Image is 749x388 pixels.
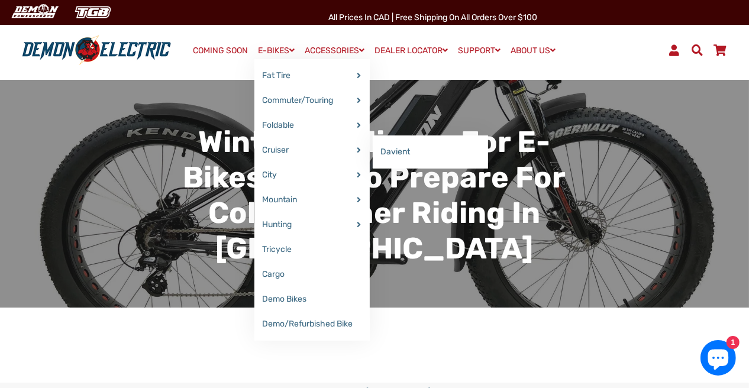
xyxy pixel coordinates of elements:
img: Demon Electric [6,2,63,22]
a: SUPPORT [454,42,505,59]
a: Davient [373,140,488,164]
a: Demo/Refurbished Bike [254,312,370,337]
img: Demon Electric logo [18,35,175,66]
a: Hunting [254,212,370,237]
a: City [254,163,370,187]
a: Cruiser [254,138,370,163]
a: DEALER LOCATOR [371,42,453,59]
span: All Prices in CAD | Free shipping on all orders over $100 [328,12,537,22]
a: Cargo [254,262,370,287]
a: Demo Bikes [254,287,370,312]
a: Fat Tire [254,63,370,88]
img: TGB Canada [69,2,117,22]
inbox-online-store-chat: Shopify online store chat [697,340,740,379]
a: ACCESSORIES [301,42,369,59]
a: Foldable [254,113,370,138]
a: Tricycle [254,237,370,262]
a: ABOUT US [507,42,560,59]
a: COMING SOON [189,43,253,59]
h2: Winter Readiness for E-Bikes: How to Prepare for Cold Weather Riding in [GEOGRAPHIC_DATA] [163,124,587,266]
a: Mountain [254,187,370,212]
a: Commuter/Touring [254,88,370,113]
a: E-BIKES [254,42,299,59]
